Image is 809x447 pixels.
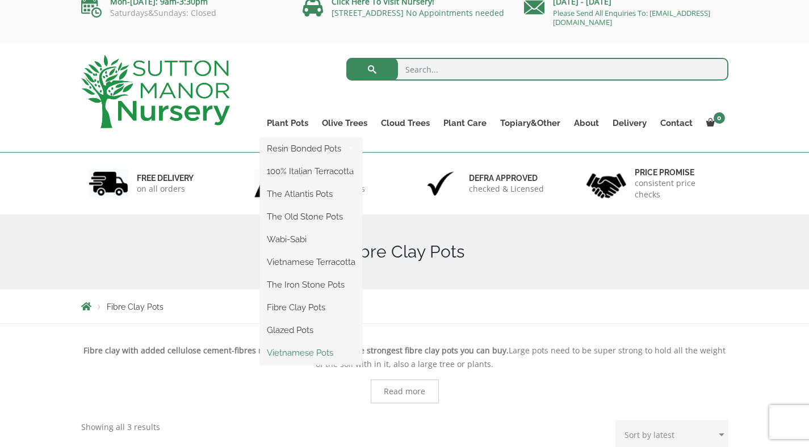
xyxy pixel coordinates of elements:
img: 2.jpg [254,169,294,198]
a: Olive Trees [315,115,374,131]
p: consistent price checks [635,178,721,200]
strong: Fibre clay with added cellulose cement-fibres making these large pots the strongest fibre clay po... [83,345,509,356]
a: Vietnamese Terracotta [260,254,362,271]
a: Vietnamese Pots [260,344,362,361]
img: logo [81,55,230,128]
a: 100% Italian Terracotta [260,163,362,180]
img: 1.jpg [89,169,128,198]
input: Search... [346,58,728,81]
a: Plant Care [437,115,493,131]
span: Read more [384,387,425,395]
a: Please Send All Enquiries To: [EMAIL_ADDRESS][DOMAIN_NAME] [553,8,710,27]
p: Saturdays&Sundays: Closed [81,9,286,18]
h6: FREE DELIVERY [137,173,194,183]
p: checked & Licensed [469,183,544,195]
a: Plant Pots [260,115,315,131]
h1: Fibre Clay Pots [81,242,728,262]
img: 4.jpg [586,166,626,201]
a: Fibre Clay Pots [260,299,362,316]
a: Glazed Pots [260,322,362,339]
a: Delivery [606,115,653,131]
a: The Iron Stone Pots [260,276,362,293]
a: [STREET_ADDRESS] No Appointments needed [332,7,504,18]
a: Cloud Trees [374,115,437,131]
h6: Defra approved [469,173,544,183]
a: Wabi-Sabi [260,231,362,248]
p: Showing all 3 results [81,420,160,434]
span: 0 [714,112,725,124]
a: Topiary&Other [493,115,567,131]
img: 3.jpg [421,169,460,198]
a: The Atlantis Pots [260,185,362,203]
nav: Breadcrumbs [81,302,728,311]
span: Fibre Clay Pots [107,302,164,311]
a: Resin Bonded Pots [260,140,362,157]
a: About [567,115,606,131]
p: on all orders [137,183,194,195]
a: 0 [699,115,728,131]
a: The Old Stone Pots [260,208,362,225]
a: Contact [653,115,699,131]
h6: Price promise [635,167,721,178]
p: Large pots need to be super strong to hold all the weight of the soil with in it, also a large tr... [81,344,728,371]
